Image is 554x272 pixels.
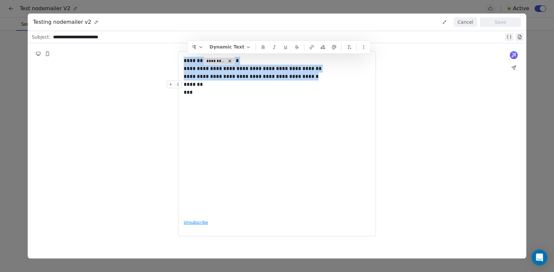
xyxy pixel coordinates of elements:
div: Open Intercom Messenger [532,250,547,265]
span: Testing nodemailer v2 [33,18,91,26]
span: Subject: [32,34,50,42]
button: Cancel [454,17,477,27]
button: Dynamic Text [207,42,254,52]
button: Save [480,17,521,27]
